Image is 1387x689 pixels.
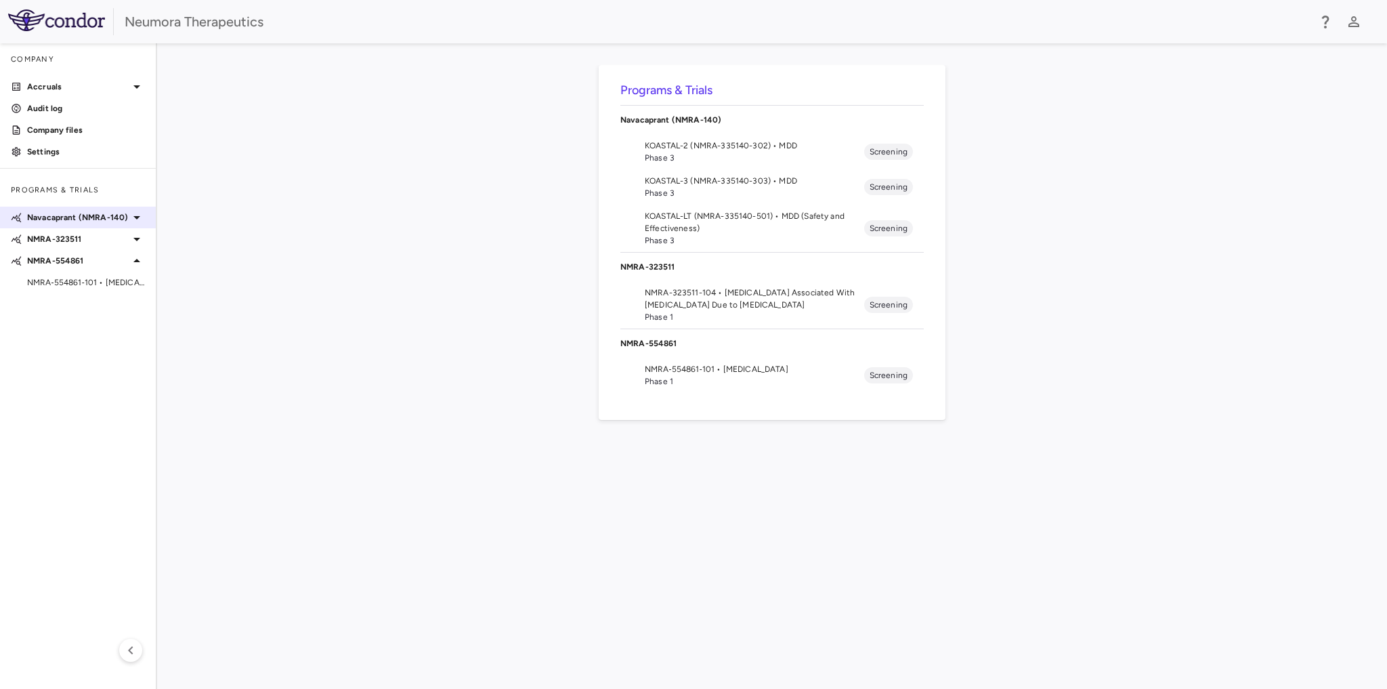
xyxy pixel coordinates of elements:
span: NMRA‐554861‐101 • [MEDICAL_DATA] [645,363,864,375]
p: NMRA-323511 [27,233,129,245]
p: Navacaprant (NMRA-140) [620,114,924,126]
span: KOASTAL-2 (NMRA-335140-302) • MDD [645,140,864,152]
p: Company files [27,124,145,136]
li: NMRA‐554861‐101 • [MEDICAL_DATA]Phase 1Screening [620,358,924,393]
div: NMRA-554861 [620,329,924,358]
p: Audit log [27,102,145,114]
span: Phase 1 [645,311,864,323]
h6: Programs & Trials [620,81,924,100]
span: Screening [864,369,913,381]
span: Screening [864,222,913,234]
li: KOASTAL-3 (NMRA-335140-303) • MDDPhase 3Screening [620,169,924,205]
span: Phase 1 [645,375,864,388]
span: NMRA‐554861‐101 • [MEDICAL_DATA] [27,276,145,289]
div: Neumora Therapeutics [125,12,1308,32]
span: KOASTAL-LT (NMRA-335140-501) • MDD (Safety and Effectiveness) [645,210,864,234]
div: NMRA-323511 [620,253,924,281]
div: Navacaprant (NMRA-140) [620,106,924,134]
li: KOASTAL-2 (NMRA-335140-302) • MDDPhase 3Screening [620,134,924,169]
p: Accruals [27,81,129,93]
span: Screening [864,146,913,158]
span: Phase 3 [645,234,864,247]
span: Phase 3 [645,187,864,199]
span: Screening [864,299,913,311]
img: logo-full-SnFGN8VE.png [8,9,105,31]
p: NMRA-323511 [620,261,924,273]
p: NMRA-554861 [27,255,129,267]
span: KOASTAL-3 (NMRA-335140-303) • MDD [645,175,864,187]
span: Screening [864,181,913,193]
p: Navacaprant (NMRA-140) [27,211,129,224]
li: NMRA-323511-104 • [MEDICAL_DATA] Associated With [MEDICAL_DATA] Due to [MEDICAL_DATA]Phase 1Scree... [620,281,924,329]
span: NMRA-323511-104 • [MEDICAL_DATA] Associated With [MEDICAL_DATA] Due to [MEDICAL_DATA] [645,287,864,311]
span: Phase 3 [645,152,864,164]
p: Settings [27,146,145,158]
li: KOASTAL-LT (NMRA-335140-501) • MDD (Safety and Effectiveness)Phase 3Screening [620,205,924,252]
p: NMRA-554861 [620,337,924,350]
